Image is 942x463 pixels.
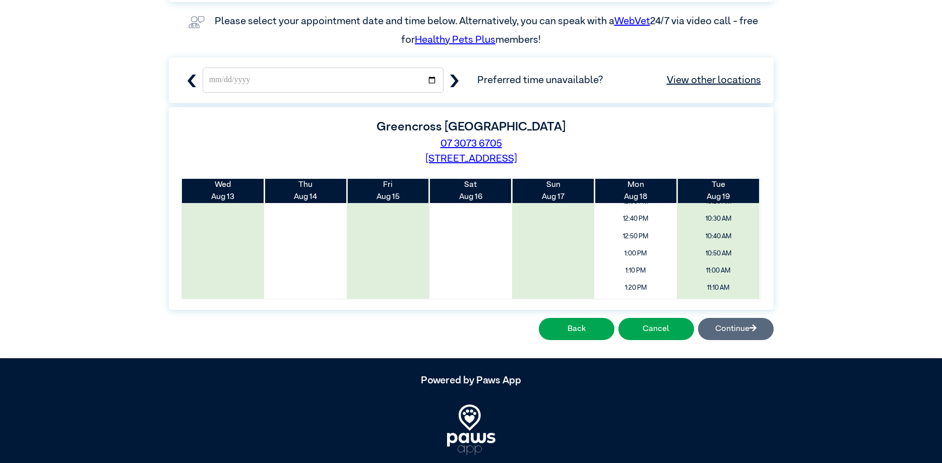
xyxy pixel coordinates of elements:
span: 1:10 PM [598,263,673,278]
a: Healthy Pets Plus [415,35,495,45]
span: 11:10 AM [680,281,756,295]
th: Aug 14 [264,179,347,203]
button: Back [539,318,614,340]
span: 1:00 PM [598,246,673,261]
a: View other locations [667,73,761,88]
a: 07 3073 6705 [441,139,502,149]
span: 10:40 AM [680,229,756,244]
span: Preferred time unavailable? [477,73,761,88]
span: 1:20 PM [598,281,673,295]
a: [STREET_ADDRESS] [425,154,517,164]
span: 11:20 AM [680,298,756,312]
button: Cancel [618,318,694,340]
span: 1:30 PM [598,298,673,312]
label: Please select your appointment date and time below. Alternatively, you can speak with a 24/7 via ... [215,16,760,44]
span: 10:50 AM [680,246,756,261]
th: Aug 16 [429,179,512,203]
span: 10:30 AM [680,212,756,226]
th: Aug 17 [512,179,595,203]
h5: Powered by Paws App [169,374,774,386]
span: 12:40 PM [598,212,673,226]
th: Aug 15 [347,179,429,203]
th: Aug 13 [182,179,265,203]
img: vet [184,12,209,32]
a: WebVet [614,16,650,26]
img: PawsApp [447,405,495,455]
th: Aug 18 [594,179,677,203]
label: Greencross [GEOGRAPHIC_DATA] [376,121,566,133]
th: Aug 19 [677,179,760,203]
span: 12:50 PM [598,229,673,244]
span: 11:00 AM [680,263,756,278]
